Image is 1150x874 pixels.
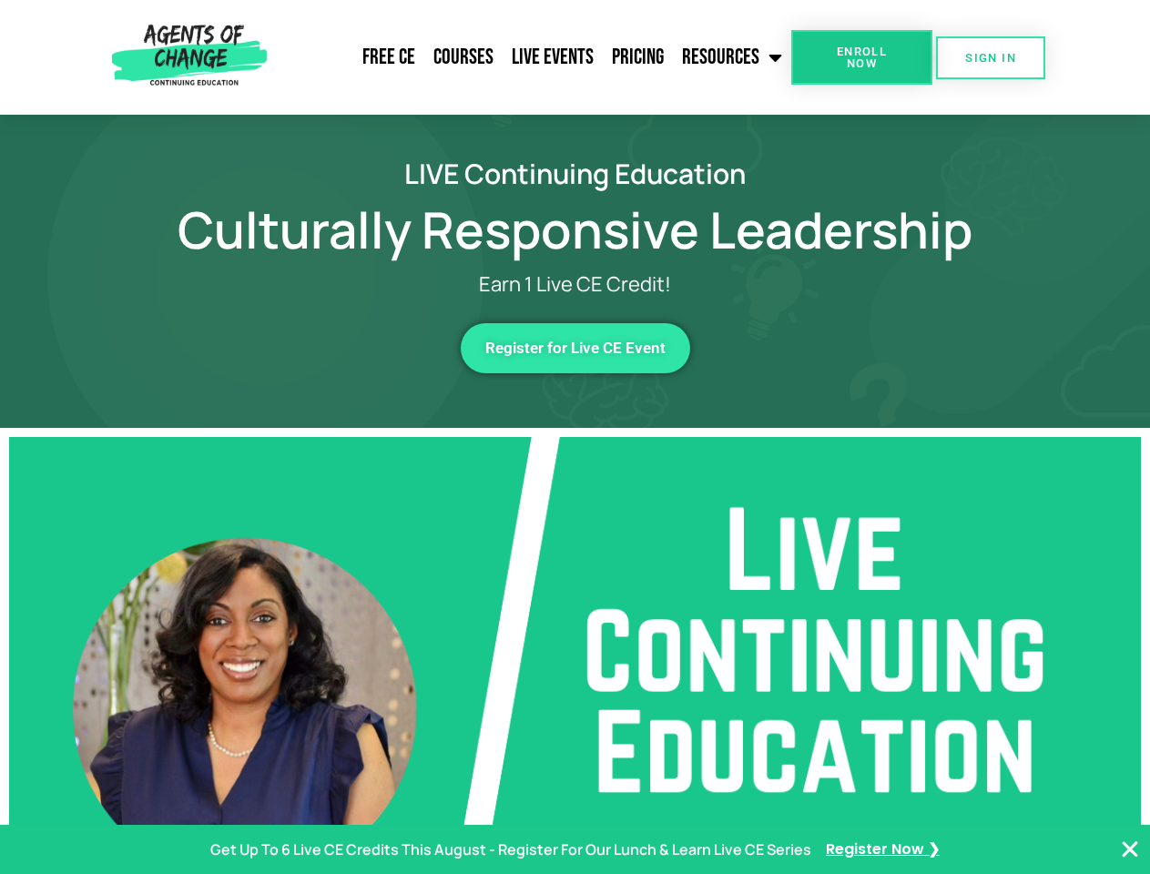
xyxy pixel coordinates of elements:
a: Register for Live CE Event [461,323,690,373]
span: SIGN IN [965,52,1016,64]
span: Enroll Now [820,46,903,69]
a: Pricing [603,35,673,80]
a: Resources [673,35,791,80]
a: Register Now ❯ [826,837,940,863]
button: Close Banner [1119,838,1141,860]
a: SIGN IN [936,36,1045,79]
a: Enroll Now [791,30,932,85]
a: Live Events [503,35,603,80]
h2: LIVE Continuing Education [56,160,1094,187]
h1: Culturally Responsive Leadership [56,205,1094,255]
span: Register for Live CE Event [485,340,666,356]
p: Get Up To 6 Live CE Credits This August - Register For Our Lunch & Learn Live CE Series [210,837,811,863]
p: Earn 1 Live CE Credit! [129,273,1022,296]
a: Courses [424,35,503,80]
nav: Menu [274,35,791,80]
a: Free CE [353,35,424,80]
